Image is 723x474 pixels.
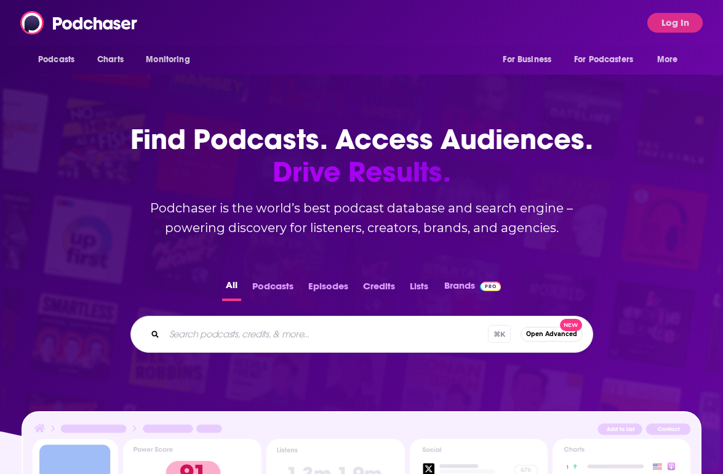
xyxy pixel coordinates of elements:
img: Podchaser - Follow, Share and Rate Podcasts [20,11,138,34]
button: open menu [30,48,90,71]
button: All [222,277,241,301]
button: Credits [359,277,399,301]
h2: Podchaser is the world’s best podcast database and search engine – powering discovery for listene... [116,198,608,238]
span: Podcasts [38,51,74,68]
span: For Podcasters [574,51,633,68]
button: open menu [137,48,206,71]
span: More [657,51,678,68]
span: New [560,319,582,332]
button: Episodes [305,277,352,301]
span: Charts [97,51,124,68]
span: ⌘ K [488,325,511,343]
button: Podcasts [249,277,297,301]
h1: Find Podcasts. Access Audiences. [116,123,608,188]
img: Podcast Insights Header [33,422,690,440]
a: BrandsPodchaser Pro [444,277,501,301]
span: For Business [503,51,551,68]
a: Charts [89,48,131,71]
input: Search podcasts, credits, & more... [164,324,488,344]
button: open menu [494,48,567,71]
button: Open AdvancedNew [521,327,583,342]
button: Log In [647,13,703,33]
button: Lists [406,277,432,301]
span: Monitoring [146,51,190,68]
span: Open Advanced [526,331,577,337]
img: Podchaser Pro [480,281,501,291]
button: open menu [566,48,651,71]
div: Search podcasts, credits, & more... [130,316,593,353]
button: open menu [649,48,693,71]
span: Drive Results. [116,156,608,188]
